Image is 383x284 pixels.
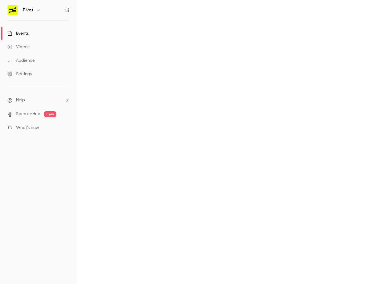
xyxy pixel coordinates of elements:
[7,57,35,64] div: Audience
[16,97,25,103] span: Help
[16,125,39,131] span: What's new
[16,111,40,117] a: SpeakerHub
[23,7,34,13] h6: Pivot
[44,111,56,117] span: new
[8,5,18,15] img: Pivot
[7,30,29,37] div: Events
[7,71,32,77] div: Settings
[7,44,29,50] div: Videos
[7,97,70,103] li: help-dropdown-opener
